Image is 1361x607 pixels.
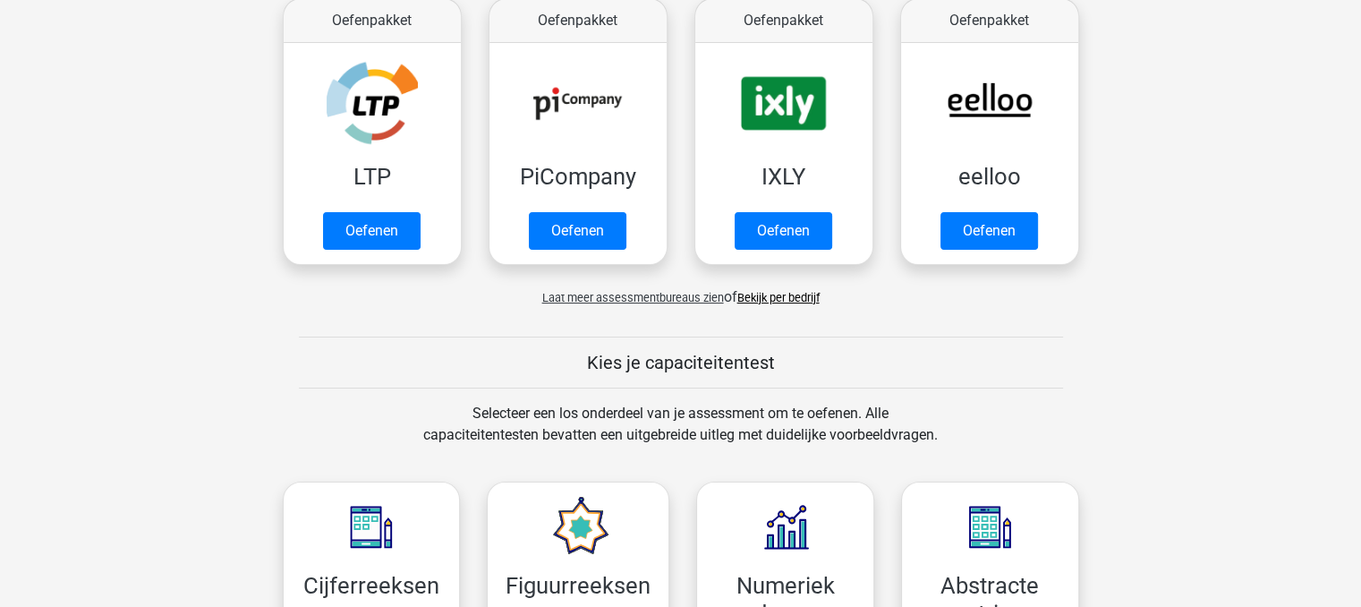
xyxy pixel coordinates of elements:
div: of [269,272,1093,308]
div: Selecteer een los onderdeel van je assessment om te oefenen. Alle capaciteitentesten bevatten een... [406,403,955,467]
a: Oefenen [529,212,626,250]
span: Laat meer assessmentbureaus zien [542,291,724,304]
a: Bekijk per bedrijf [737,291,820,304]
a: Oefenen [940,212,1038,250]
a: Oefenen [323,212,421,250]
h5: Kies je capaciteitentest [299,352,1063,373]
a: Oefenen [735,212,832,250]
